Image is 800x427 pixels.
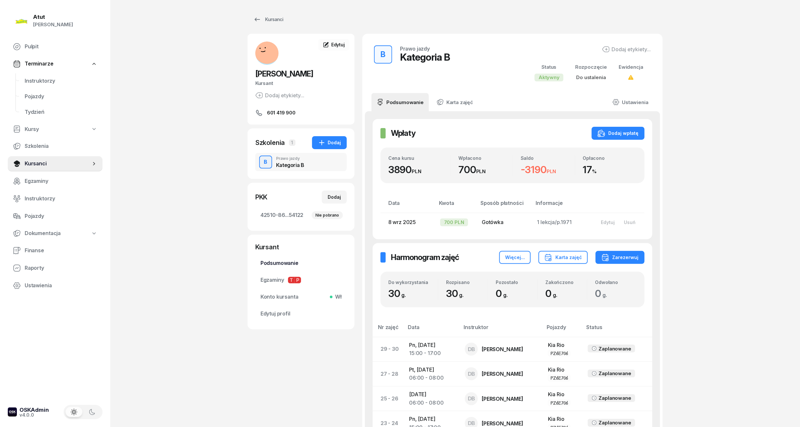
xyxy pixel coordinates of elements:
[381,199,435,213] th: Data
[482,347,523,352] div: [PERSON_NAME]
[505,254,525,261] div: Więcej...
[19,407,49,413] div: OSKAdmin
[548,390,577,399] div: Kia Rio
[391,128,416,138] h2: Wpłaty
[25,92,97,101] span: Pojazdy
[255,243,347,252] div: Kursant
[598,129,639,137] div: Dodaj wpłatę
[259,156,272,169] button: B
[603,292,607,298] small: g.
[535,63,564,71] div: Status
[255,306,347,322] a: Edytuj profil
[255,272,347,288] a: EgzaminyTP
[255,255,347,271] a: Podsumowanie
[496,279,537,285] div: Pozostało
[468,421,475,426] span: DB
[253,16,283,23] div: Kursanci
[496,288,537,300] div: 0
[576,74,606,80] span: Do ustalenia
[409,374,455,382] div: 06:00 - 08:00
[482,218,527,227] div: Gotówka
[476,168,486,174] small: PLN
[482,421,523,426] div: [PERSON_NAME]
[546,288,561,299] span: 0
[548,341,577,350] div: Kia Rio
[404,386,460,411] td: [DATE]
[312,211,343,219] div: Nie pobrano
[25,195,97,203] span: Instruktorzy
[388,279,438,285] div: Do wykorzystania
[599,345,631,353] div: Zaplanowane
[482,371,523,376] div: [PERSON_NAME]
[255,69,313,78] span: [PERSON_NAME]
[388,155,451,161] div: Cena kursu
[547,168,556,174] small: PLN
[595,279,637,285] div: Odwołano
[551,350,568,356] div: PZ6E706
[289,139,296,146] span: 1
[409,399,455,407] div: 06:00 - 08:00
[537,219,572,225] span: 1 lekcja/p.1971
[583,155,637,161] div: Opłacono
[400,46,430,51] div: Prawo jazdy
[619,63,643,71] div: Ewidencja
[255,208,347,223] a: 42510-86...54122Nie pobrano
[404,362,460,386] td: Pt, [DATE]
[592,168,597,174] small: %
[8,208,103,224] a: Pojazdy
[19,413,49,417] div: v4.0.0
[25,42,97,51] span: Pulpit
[8,243,103,258] a: Finanse
[592,127,645,140] button: Dodaj wpłatę
[261,211,342,219] span: 42510-86...54122
[446,288,467,299] span: 30
[261,276,342,284] span: Egzaminy
[255,289,347,305] a: Konto kursantaWł
[8,226,103,241] a: Dokumentacja
[255,109,347,117] a: 601 419 900
[8,56,103,71] a: Terminarze
[544,254,582,261] div: Karta zajęć
[459,164,513,176] div: 700
[468,371,475,377] span: DB
[25,142,97,150] span: Szkolenia
[33,20,73,29] div: [PERSON_NAME]
[409,349,455,358] div: 15:00 - 17:00
[255,91,304,99] div: Dodaj etykiety...
[8,138,103,154] a: Szkolenia
[597,217,620,228] button: Edytuj
[25,229,61,238] span: Dokumentacja
[25,160,91,168] span: Kursanci
[8,191,103,207] a: Instruktorzy
[404,337,460,362] td: Pn, [DATE]
[599,419,631,427] div: Zaplanowane
[435,199,477,213] th: Kwota
[322,191,347,204] button: Dodaj
[499,251,531,264] button: Więcej...
[388,219,416,225] span: 8 wrz 2025
[25,212,97,220] span: Pojazdy
[624,219,636,225] div: Usuń
[312,136,347,149] button: Dodaj
[459,292,464,298] small: g.
[248,13,289,26] a: Kursanci
[288,277,295,283] span: T
[25,281,97,290] span: Ustawienia
[551,400,568,406] div: PZ6E706
[261,293,342,301] span: Konto kursanta
[601,254,639,261] div: Zarezerwuj
[596,251,645,264] button: Zarezerwuj
[468,396,475,401] span: DB
[25,264,97,272] span: Raporty
[33,14,73,20] div: Atut
[553,292,557,298] small: g.
[318,139,341,147] div: Dodaj
[602,45,651,53] button: Dodaj etykiety...
[412,168,421,174] small: PLN
[8,173,103,189] a: Egzaminy
[400,51,450,63] div: Kategoria B
[255,138,285,147] div: Szkolenia
[276,162,304,168] div: Kategoria B
[446,279,488,285] div: Rozpisano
